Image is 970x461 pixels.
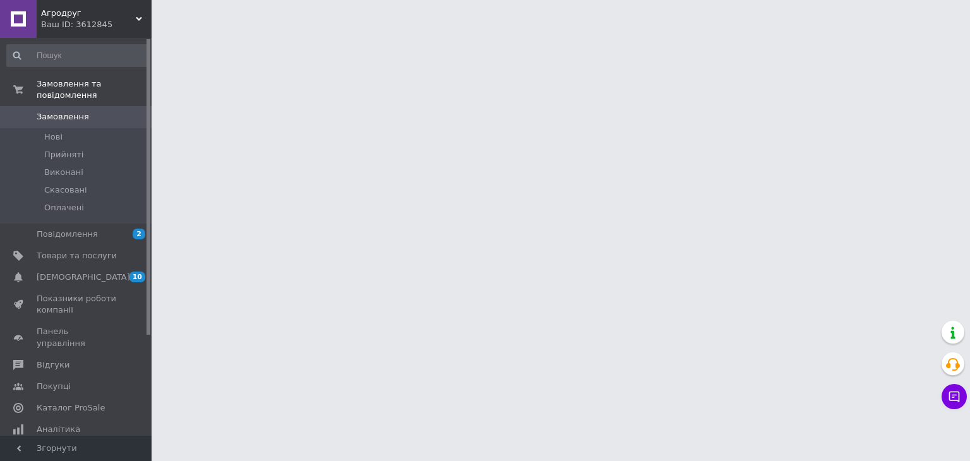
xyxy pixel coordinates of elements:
span: 10 [129,272,145,282]
span: Агродруг [41,8,136,19]
button: Чат з покупцем [942,384,967,409]
span: [DEMOGRAPHIC_DATA] [37,272,130,283]
span: Замовлення та повідомлення [37,78,152,101]
span: Прийняті [44,149,83,160]
span: Покупці [37,381,71,392]
span: Нові [44,131,63,143]
span: Скасовані [44,184,87,196]
span: Виконані [44,167,83,178]
span: Панель управління [37,326,117,349]
input: Пошук [6,44,149,67]
span: Оплачені [44,202,84,213]
div: Ваш ID: 3612845 [41,19,152,30]
span: Замовлення [37,111,89,123]
span: Повідомлення [37,229,98,240]
span: Аналітика [37,424,80,435]
span: 2 [133,229,145,239]
span: Товари та послуги [37,250,117,261]
span: Каталог ProSale [37,402,105,414]
span: Показники роботи компанії [37,293,117,316]
span: Відгуки [37,359,69,371]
